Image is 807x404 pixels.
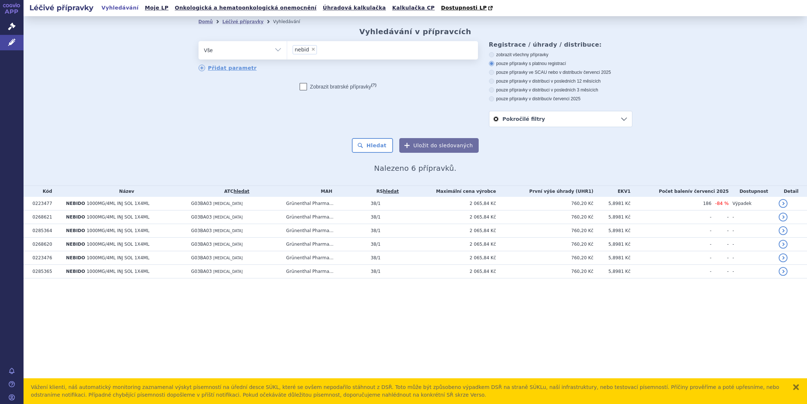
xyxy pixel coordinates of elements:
[87,228,150,233] span: 1000MG/4ML INJ SOL 1X4ML
[31,383,785,399] div: Vážení klienti, náš automatický monitoring zaznamenal výskyt písemností na úřední desce SÚKL, kte...
[29,251,62,265] td: 0223476
[371,269,381,274] span: 38/1
[593,251,631,265] td: 5,8981 Kč
[191,201,212,206] span: G03BA03
[213,256,243,260] span: [MEDICAL_DATA]
[711,238,729,251] td: -
[489,52,632,58] label: zobrazit všechny přípravky
[489,87,632,93] label: pouze přípravky v distribuci v posledních 3 měsících
[359,27,471,36] h2: Vyhledávání v přípravcích
[404,238,496,251] td: 2 065,84 Kč
[66,255,85,260] span: NEBIDO
[87,255,150,260] span: 1000MG/4ML INJ SOL 1X4ML
[29,197,62,210] td: 0223477
[779,253,788,262] a: detail
[496,197,593,210] td: 760,20 Kč
[87,242,150,247] span: 1000MG/4ML INJ SOL 1X4ML
[371,228,381,233] span: 38/1
[172,3,319,13] a: Onkologická a hematoonkologická onemocnění
[282,210,367,224] td: Grünenthal Pharma...
[496,186,593,197] th: První výše úhrady (UHR1)
[593,197,631,210] td: 5,8981 Kč
[779,213,788,221] a: detail
[496,224,593,238] td: 760,20 Kč
[550,96,581,101] span: v červenci 2025
[371,255,381,260] span: 38/1
[404,210,496,224] td: 2 065,84 Kč
[371,242,381,247] span: 38/1
[489,78,632,84] label: pouze přípravky v distribuci v posledních 12 měsících
[593,210,631,224] td: 5,8981 Kč
[779,199,788,208] a: detail
[367,186,404,197] th: RS
[775,186,807,197] th: Detail
[199,65,257,71] a: Přidat parametr
[711,251,729,265] td: -
[404,265,496,278] td: 2 065,84 Kč
[213,242,243,246] span: [MEDICAL_DATA]
[374,164,457,173] span: Nalezeno 6 přípravků.
[496,210,593,224] td: 760,20 Kč
[66,228,85,233] span: NEBIDO
[729,251,775,265] td: -
[29,224,62,238] td: 0285364
[191,255,212,260] span: G03BA03
[29,186,62,197] th: Kód
[371,83,376,87] abbr: (?)
[779,226,788,235] a: detail
[63,186,188,197] th: Název
[779,267,788,276] a: detail
[282,238,367,251] td: Grünenthal Pharma...
[489,69,632,75] label: pouze přípravky ve SCAU nebo v distribuci
[24,3,99,13] h2: Léčivé přípravky
[99,3,141,13] a: Vyhledávání
[213,229,243,233] span: [MEDICAL_DATA]
[729,186,775,197] th: Dostupnost
[282,186,367,197] th: MAH
[282,197,367,210] td: Grünenthal Pharma...
[213,270,243,274] span: [MEDICAL_DATA]
[593,186,631,197] th: EKV1
[199,19,213,24] a: Domů
[631,251,711,265] td: -
[300,83,376,90] label: Zobrazit bratrské přípravky
[496,251,593,265] td: 760,20 Kč
[711,265,729,278] td: -
[489,61,632,66] label: pouze přípravky s platnou registrací
[282,265,367,278] td: Grünenthal Pharma...
[779,240,788,249] a: detail
[404,224,496,238] td: 2 065,84 Kč
[711,210,729,224] td: -
[489,96,632,102] label: pouze přípravky v distribuci
[87,214,150,220] span: 1000MG/4ML INJ SOL 1X4ML
[404,186,496,197] th: Maximální cena výrobce
[399,138,479,153] button: Uložit do sledovaných
[729,265,775,278] td: -
[66,214,85,220] span: NEBIDO
[631,224,711,238] td: -
[371,201,381,206] span: 38/1
[593,265,631,278] td: 5,8981 Kč
[352,138,393,153] button: Hledat
[489,41,632,48] h3: Registrace / úhrady / distribuce:
[311,47,315,51] span: ×
[87,201,150,206] span: 1000MG/4ML INJ SOL 1X4ML
[729,238,775,251] td: -
[715,201,729,206] span: -84 %
[371,214,381,220] span: 38/1
[631,238,711,251] td: -
[87,269,150,274] span: 1000MG/4ML INJ SOL 1X4ML
[66,201,85,206] span: NEBIDO
[213,215,243,219] span: [MEDICAL_DATA]
[404,197,496,210] td: 2 065,84 Kč
[711,224,729,238] td: -
[729,197,775,210] td: Výpadek
[191,228,212,233] span: G03BA03
[496,238,593,251] td: 760,20 Kč
[631,186,729,197] th: Počet balení
[792,383,800,391] button: zavřít
[439,3,496,13] a: Dostupnosti LP
[580,70,611,75] span: v červenci 2025
[233,189,249,194] a: hledat
[319,45,323,54] input: nebid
